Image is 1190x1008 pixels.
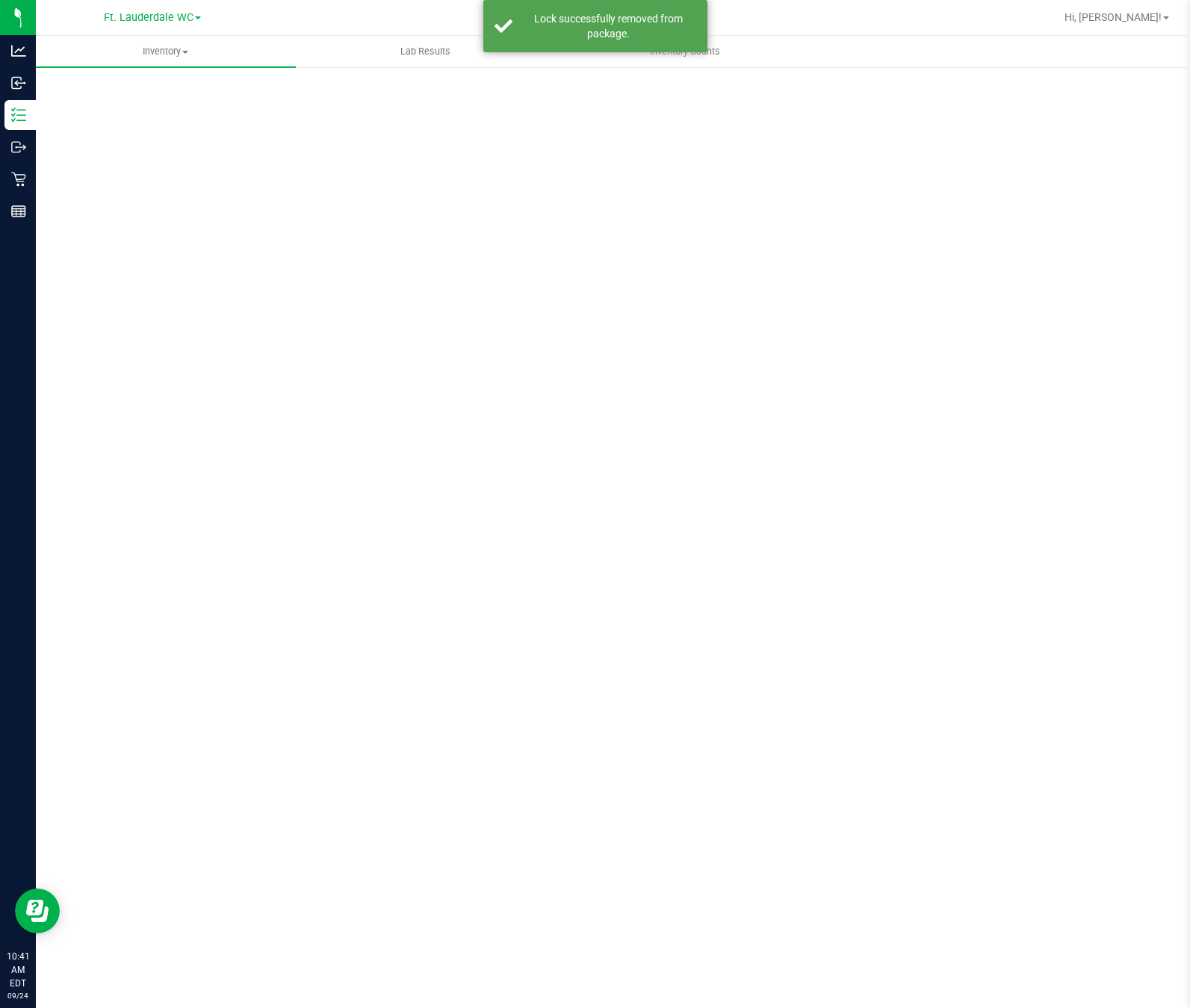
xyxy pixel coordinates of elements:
div: Lock successfully removed from package. [521,11,696,41]
a: Inventory [36,36,296,67]
p: 09/24 [7,990,29,1001]
inline-svg: Retail [11,172,26,187]
p: 10:41 AM EDT [7,950,29,990]
inline-svg: Inbound [11,75,26,90]
span: Lab Results [380,45,471,58]
span: Hi, [PERSON_NAME]! [1065,11,1162,23]
iframe: Resource center [15,889,60,933]
inline-svg: Outbound [11,140,26,155]
a: Lab Results [296,36,556,67]
inline-svg: Reports [11,204,26,219]
inline-svg: Analytics [11,43,26,58]
inline-svg: Inventory [11,108,26,122]
span: Ft. Lauderdale WC [104,11,193,24]
span: Inventory [36,45,296,58]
